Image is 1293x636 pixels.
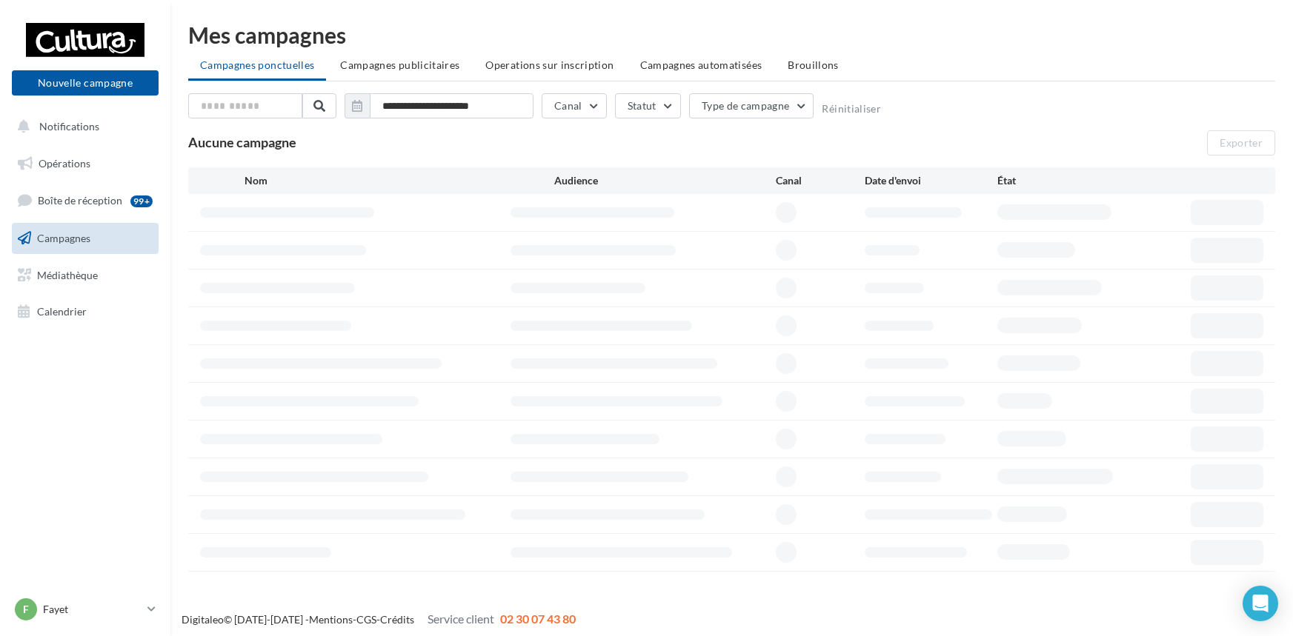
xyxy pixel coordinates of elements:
[689,93,814,118] button: Type de campagne
[182,613,576,626] span: © [DATE]-[DATE] - - -
[9,260,162,291] a: Médiathèque
[997,173,1130,188] div: État
[38,194,122,207] span: Boîte de réception
[500,612,576,626] span: 02 30 07 43 80
[182,613,224,626] a: Digitaleo
[188,134,296,150] span: Aucune campagne
[340,58,459,71] span: Campagnes publicitaires
[37,305,87,318] span: Calendrier
[788,58,839,71] span: Brouillons
[1243,586,1278,621] div: Open Intercom Messenger
[554,173,776,188] div: Audience
[188,24,1275,46] div: Mes campagnes
[485,58,614,71] span: Operations sur inscription
[130,195,153,207] div: 99+
[12,70,159,96] button: Nouvelle campagne
[9,296,162,327] a: Calendrier
[39,120,99,133] span: Notifications
[23,602,29,617] span: F
[9,184,162,216] a: Boîte de réception99+
[37,268,98,281] span: Médiathèque
[1207,130,1275,155] button: Exporter
[12,595,159,623] a: F Fayet
[822,103,881,115] button: Réinitialiser
[380,613,414,626] a: Crédits
[542,93,607,118] button: Canal
[428,612,494,626] span: Service client
[640,58,762,71] span: Campagnes automatisées
[37,232,90,244] span: Campagnes
[776,173,865,188] div: Canal
[309,613,353,626] a: Mentions
[865,173,997,188] div: Date d'envoi
[9,148,162,179] a: Opérations
[356,613,376,626] a: CGS
[245,173,555,188] div: Nom
[39,157,90,170] span: Opérations
[9,223,162,254] a: Campagnes
[9,111,156,142] button: Notifications
[43,602,142,617] p: Fayet
[615,93,681,118] button: Statut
